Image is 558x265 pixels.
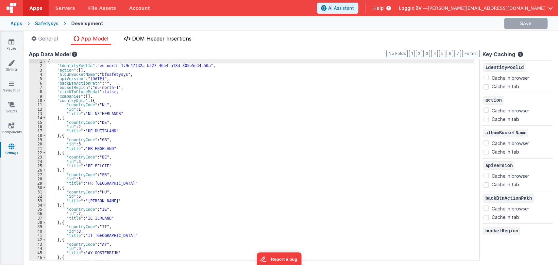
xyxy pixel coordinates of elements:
span: Apps [29,5,42,11]
button: 5 [439,50,445,57]
div: 41 [29,233,46,238]
div: 4 [29,72,46,76]
div: 28 [29,177,46,181]
div: 16 [29,124,46,129]
div: 47 [29,259,46,264]
label: Cache in tab [491,148,519,155]
div: 3 [29,68,46,72]
div: 29 [29,181,46,185]
button: Format [462,50,480,57]
span: App Model [81,35,108,42]
div: 12 [29,107,46,111]
span: [PERSON_NAME][EMAIL_ADDRESS][DOMAIN_NAME] [428,5,546,11]
div: 7 [29,85,46,90]
div: 44 [29,246,46,251]
div: 1 [29,59,46,63]
label: Cache in tab [491,116,519,123]
div: 32 [29,194,46,198]
span: backBtnActionPath [483,194,533,203]
label: Cache in tab [491,83,519,90]
span: albumBucketName [483,129,528,137]
span: Loggix BV — [399,5,428,11]
span: Help [373,5,384,11]
span: AI Assistant [328,5,354,11]
button: Loggix BV — [PERSON_NAME][EMAIL_ADDRESS][DOMAIN_NAME] [399,5,553,11]
button: 3 [423,50,430,57]
div: 26 [29,168,46,172]
button: 4 [431,50,438,57]
label: Cache in browser [491,74,529,81]
span: Servers [55,5,75,11]
div: 25 [29,164,46,168]
h4: Key Caching [482,52,515,58]
span: General [38,35,58,42]
label: Cache in browser [491,204,529,212]
div: 33 [29,199,46,203]
div: 15 [29,120,46,124]
div: 23 [29,155,46,159]
label: Cache in tab [491,181,519,188]
div: 6 [29,81,46,85]
div: 27 [29,173,46,177]
label: Cache in browser [491,139,529,147]
div: 31 [29,190,46,194]
div: 45 [29,251,46,255]
div: 38 [29,220,46,224]
div: 30 [29,186,46,190]
label: Cache in browser [491,106,529,114]
span: IdentityPoolId [483,63,525,72]
div: 9 [29,94,46,98]
div: 46 [29,255,46,259]
span: DOM Header Insertions [132,35,192,42]
button: 2 [416,50,422,57]
div: 17 [29,129,46,133]
button: 6 [447,50,453,57]
div: 40 [29,229,46,233]
div: 39 [29,224,46,229]
label: Cache in tab [491,214,519,221]
div: 20 [29,142,46,146]
div: 10 [29,98,46,103]
div: 2 [29,63,46,68]
div: 22 [29,151,46,155]
span: apiVersion [483,161,514,170]
div: 36 [29,211,46,216]
button: 7 [454,50,461,57]
div: Safetysys [35,20,59,27]
button: 1 [409,50,414,57]
span: bucketRegion [483,227,520,235]
div: 19 [29,138,46,142]
span: File Assets [88,5,116,11]
div: 14 [29,116,46,120]
span: action [483,96,503,105]
button: AI Assistant [317,3,358,14]
button: No Folds [386,50,408,57]
div: App Data Model [29,50,480,58]
div: 18 [29,133,46,138]
div: 8 [29,90,46,94]
button: Save [504,18,548,29]
div: 21 [29,146,46,151]
div: 37 [29,216,46,220]
div: 24 [29,159,46,164]
div: 11 [29,103,46,107]
div: 34 [29,203,46,207]
div: 5 [29,76,46,81]
div: 43 [29,242,46,246]
div: 42 [29,238,46,242]
label: Cache in browser [491,172,529,179]
div: Apps [10,20,22,27]
div: 35 [29,207,46,211]
div: 13 [29,111,46,116]
div: Development [71,20,103,27]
